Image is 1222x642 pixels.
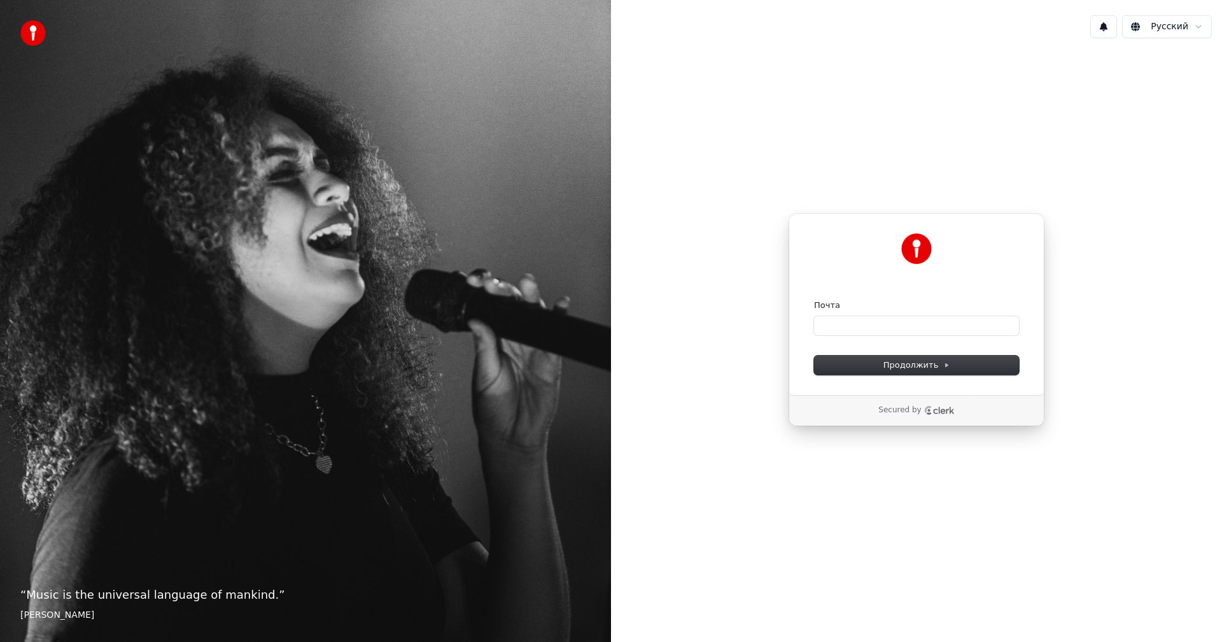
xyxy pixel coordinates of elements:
footer: [PERSON_NAME] [20,609,591,622]
span: Продолжить [883,359,950,371]
p: Secured by [878,405,921,415]
img: youka [20,20,46,46]
a: Clerk logo [924,406,955,415]
img: Youka [901,234,932,264]
label: Почта [814,300,840,311]
p: “ Music is the universal language of mankind. ” [20,586,591,604]
button: Продолжить [814,356,1019,375]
